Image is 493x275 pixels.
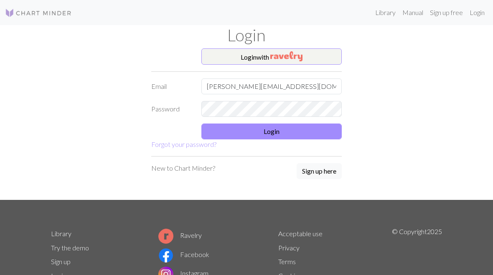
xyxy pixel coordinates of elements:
[372,4,399,21] a: Library
[51,230,71,237] a: Library
[297,163,342,180] a: Sign up here
[146,101,196,117] label: Password
[51,257,71,265] a: Sign up
[158,250,209,258] a: Facebook
[297,163,342,179] button: Sign up here
[201,124,342,139] button: Login
[427,4,466,21] a: Sign up free
[158,248,173,263] img: Facebook logo
[158,231,202,239] a: Ravelry
[278,244,300,252] a: Privacy
[466,4,488,21] a: Login
[201,48,342,65] button: Loginwith
[151,140,216,148] a: Forgot your password?
[278,257,296,265] a: Terms
[278,230,323,237] a: Acceptable use
[46,25,447,45] h1: Login
[151,163,215,173] p: New to Chart Minder?
[270,51,302,61] img: Ravelry
[399,4,427,21] a: Manual
[146,78,196,94] label: Email
[5,8,72,18] img: Logo
[51,244,89,252] a: Try the demo
[158,229,173,244] img: Ravelry logo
